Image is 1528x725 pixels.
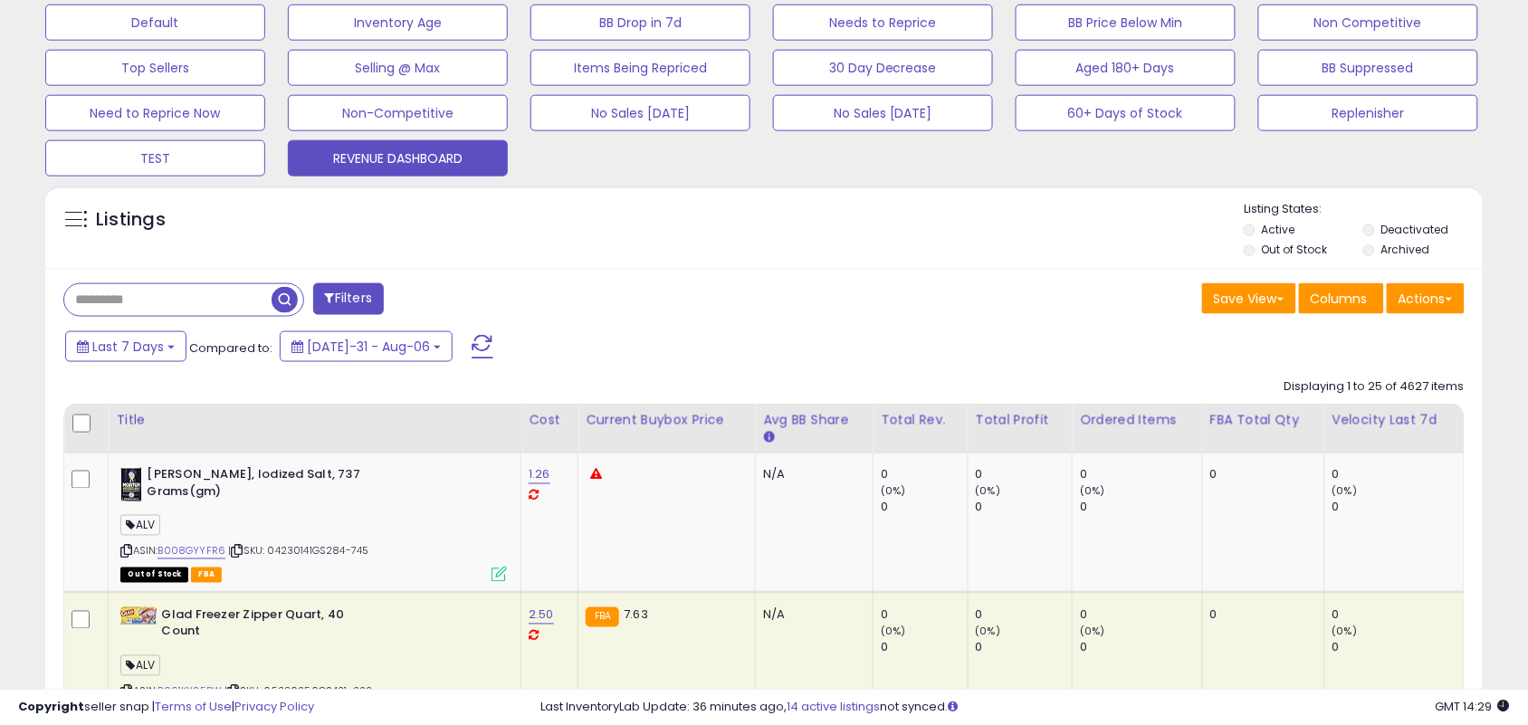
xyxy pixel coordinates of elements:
div: 0 [1332,500,1464,516]
div: 0 [1080,500,1202,516]
div: N/A [763,467,859,483]
button: 30 Day Decrease [773,50,993,86]
span: [DATE]-31 - Aug-06 [307,338,430,356]
div: 0 [1332,607,1464,624]
strong: Copyright [18,698,84,715]
button: No Sales [DATE] [773,95,993,131]
label: Out of Stock [1262,242,1328,257]
span: ALV [120,515,160,536]
div: FBA Total Qty [1210,411,1317,430]
img: 510WoS0ZpFL._SL40_.jpg [120,467,142,503]
div: 0 [881,500,967,516]
a: 2.50 [529,606,554,625]
button: Columns [1299,283,1384,314]
button: Items Being Repriced [530,50,750,86]
div: 0 [976,640,1072,656]
button: BB Drop in 7d [530,5,750,41]
span: 7.63 [624,606,648,624]
a: Terms of Use [155,698,232,715]
div: 0 [1080,607,1202,624]
span: Last 7 Days [92,338,164,356]
b: [PERSON_NAME], Iodized Salt, 737 Grams(gm) [147,467,367,505]
b: Glad Freezer Zipper Quart, 40 Count [161,607,381,645]
span: FBA [191,568,222,583]
div: 0 [1332,467,1464,483]
div: 0 [1080,640,1202,656]
button: Need to Reprice Now [45,95,265,131]
div: seller snap | | [18,699,314,716]
small: (0%) [1080,625,1105,639]
img: 51WqsJmjKpL._SL40_.jpg [120,607,157,624]
button: Aged 180+ Days [1016,50,1236,86]
button: Selling @ Max [288,50,508,86]
small: (0%) [1080,484,1105,499]
div: Displaying 1 to 25 of 4627 items [1284,378,1465,396]
label: Deactivated [1381,222,1449,237]
small: Avg BB Share. [763,430,774,446]
span: | SKU: 04230141GS284-745 [228,544,368,558]
p: Listing States: [1244,201,1483,218]
div: 0 [1210,467,1311,483]
button: Filters [313,283,384,315]
button: 60+ Days of Stock [1016,95,1236,131]
div: Total Rev. [881,411,960,430]
span: Compared to: [189,339,272,357]
button: BB Price Below Min [1016,5,1236,41]
div: 0 [976,607,1072,624]
div: 0 [976,467,1072,483]
div: 0 [881,467,967,483]
label: Active [1262,222,1295,237]
button: Non Competitive [1258,5,1478,41]
div: Avg BB Share [763,411,865,430]
span: ALV [120,655,160,676]
button: Last 7 Days [65,331,186,362]
button: Replenisher [1258,95,1478,131]
span: All listings that are currently out of stock and unavailable for purchase on Amazon [120,568,188,583]
div: ASIN: [120,467,507,580]
a: B008GYYFR6 [158,544,225,559]
small: (0%) [881,625,906,639]
button: REVENUE DASHBOARD [288,140,508,176]
button: Save View [1202,283,1296,314]
button: [DATE]-31 - Aug-06 [280,331,453,362]
div: Total Profit [976,411,1065,430]
button: Default [45,5,265,41]
a: 1.26 [529,466,550,484]
button: Non-Competitive [288,95,508,131]
a: 14 active listings [788,698,881,715]
span: 2025-08-14 14:29 GMT [1436,698,1510,715]
div: N/A [763,607,859,624]
div: Cost [529,411,570,430]
div: 0 [1332,640,1464,656]
div: Last InventoryLab Update: 36 minutes ago, not synced. [540,699,1510,716]
small: (0%) [881,484,906,499]
button: Top Sellers [45,50,265,86]
div: 0 [881,640,967,656]
button: BB Suppressed [1258,50,1478,86]
small: (0%) [976,484,1001,499]
small: (0%) [976,625,1001,639]
div: 0 [881,607,967,624]
small: (0%) [1332,625,1358,639]
div: 0 [976,500,1072,516]
div: 0 [1210,607,1311,624]
button: Actions [1387,283,1465,314]
button: Inventory Age [288,5,508,41]
span: Columns [1311,290,1368,308]
div: Current Buybox Price [586,411,748,430]
h5: Listings [96,207,166,233]
button: TEST [45,140,265,176]
label: Archived [1381,242,1430,257]
button: No Sales [DATE] [530,95,750,131]
button: Needs to Reprice [773,5,993,41]
div: Velocity Last 7d [1332,411,1456,430]
a: Privacy Policy [234,698,314,715]
small: FBA [586,607,619,627]
div: Ordered Items [1080,411,1195,430]
div: 0 [1080,467,1202,483]
div: Title [116,411,513,430]
small: (0%) [1332,484,1358,499]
